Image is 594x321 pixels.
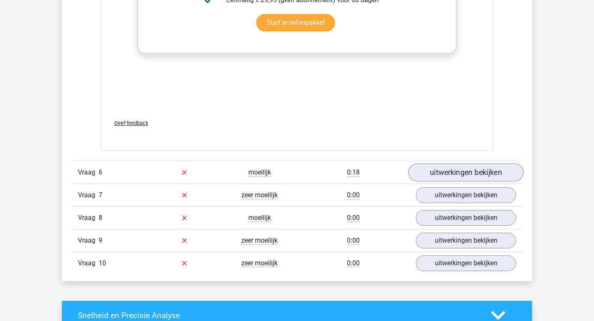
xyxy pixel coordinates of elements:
span: moeilijk [248,214,271,222]
span: 6 [99,168,102,176]
span: Vraag [78,236,99,245]
a: uitwerkingen bekijken [416,255,516,271]
span: 0:00 [347,191,360,199]
span: 7 [99,191,102,199]
span: 9 [99,236,102,244]
a: uitwerkingen bekijken [408,163,523,182]
a: uitwerkingen bekijken [416,187,516,203]
span: 10 [99,259,106,267]
span: 0:00 [347,259,360,267]
a: Start je oefenpakket [256,14,335,31]
h4: Snelheid en Precisie Analyse [78,311,478,320]
span: zeer moeilijk [241,191,278,199]
span: Vraag [78,190,99,200]
span: moeilijk [248,168,271,177]
span: 0:18 [347,168,360,177]
a: uitwerkingen bekijken [416,233,516,248]
span: 0:00 [347,214,360,222]
span: Vraag [78,258,99,268]
span: Vraag [78,213,99,223]
span: zeer moeilijk [241,259,278,267]
a: uitwerkingen bekijken [416,210,516,226]
span: 0:00 [347,236,360,245]
span: Vraag [78,168,99,177]
span: 8 [99,214,102,222]
span: zeer moeilijk [241,236,278,245]
span: Geef feedback [114,120,148,126]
